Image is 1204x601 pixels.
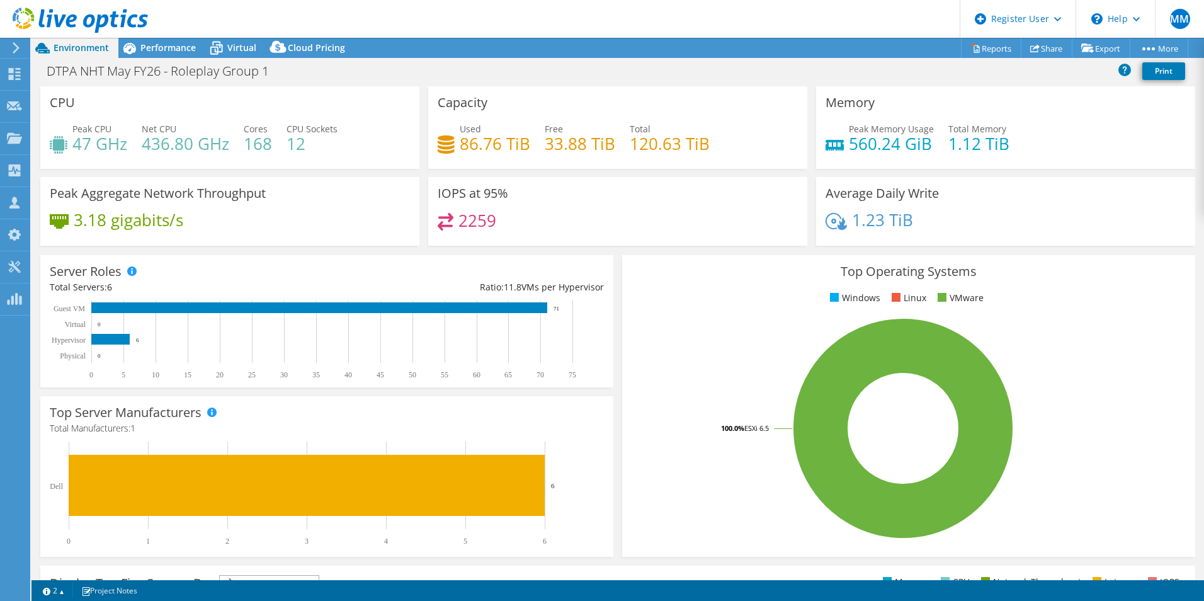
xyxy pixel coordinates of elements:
text: 70 [537,370,544,379]
div: Ratio: VMs per Hypervisor [327,280,604,294]
a: 2 [34,583,73,598]
text: 0 [67,537,71,546]
li: VMware [934,291,984,305]
text: 5 [463,537,467,546]
span: Free [545,123,563,135]
h4: 560.24 GiB [849,137,934,151]
span: Performance [140,42,196,54]
text: 3 [305,537,309,546]
text: 5 [122,370,125,379]
a: Reports [961,38,1021,58]
text: Guest VM [54,304,85,313]
h4: 2259 [458,214,496,227]
h3: Peak Aggregate Network Throughput [50,186,266,200]
text: 35 [312,370,320,379]
text: Physical [60,352,86,360]
text: 0 [89,370,93,379]
a: Project Notes [72,583,146,598]
h3: Memory [826,96,875,110]
text: 65 [504,370,512,379]
text: Virtual [65,320,86,329]
h4: 12 [287,137,338,151]
text: 50 [409,370,416,379]
h4: 168 [244,137,272,151]
h4: 1.23 TiB [852,213,913,227]
span: Environment [54,42,109,54]
text: 6 [136,337,139,343]
li: Memory [880,575,929,589]
h4: Total Manufacturers: [50,421,604,435]
text: 6 [543,537,547,546]
text: 10 [152,370,159,379]
span: IOPS [220,576,319,591]
li: Latency [1089,575,1137,589]
h3: Top Operating Systems [632,265,1186,278]
h4: 120.63 TiB [630,137,710,151]
h4: 47 GHz [72,137,127,151]
li: CPU [938,575,970,589]
span: Total Memory [948,123,1006,135]
h3: Capacity [438,96,487,110]
span: 6 [107,281,112,293]
svg: \n [1091,13,1103,25]
h3: Average Daily Write [826,186,939,200]
a: More [1130,38,1188,58]
span: Cores [244,123,268,135]
tspan: ESXi 6.5 [744,423,769,433]
li: Linux [889,291,926,305]
span: Total [630,123,650,135]
span: CPU Sockets [287,123,338,135]
h3: IOPS at 95% [438,186,508,200]
li: IOPS [1145,575,1179,589]
text: 1 [146,537,150,546]
span: Cloud Pricing [288,42,345,54]
span: Virtual [227,42,256,54]
h3: CPU [50,96,75,110]
h4: 1.12 TiB [948,137,1009,151]
a: Share [1021,38,1072,58]
span: Peak Memory Usage [849,123,934,135]
h1: DTPA NHT May FY26 - Roleplay Group 1 [41,64,288,78]
text: 40 [344,370,352,379]
a: Print [1142,62,1185,80]
h4: 436.80 GHz [142,137,229,151]
h4: 86.76 TiB [460,137,530,151]
text: 0 [98,321,101,328]
text: 75 [569,370,576,379]
text: 55 [441,370,448,379]
text: 45 [377,370,384,379]
span: Used [460,123,481,135]
text: 25 [248,370,256,379]
a: Export [1072,38,1130,58]
span: 1 [130,422,135,434]
text: Dell [50,482,63,491]
text: 15 [184,370,191,379]
div: Total Servers: [50,280,327,294]
text: 20 [216,370,224,379]
text: 60 [473,370,480,379]
text: Hypervisor [52,336,86,345]
text: 71 [554,306,559,312]
h3: Server Roles [50,265,122,278]
span: MM [1170,9,1190,29]
text: 30 [280,370,288,379]
span: Peak CPU [72,123,111,135]
text: 0 [98,353,101,359]
h4: 3.18 gigabits/s [74,213,183,227]
span: Net CPU [142,123,176,135]
h4: 33.88 TiB [545,137,615,151]
text: 2 [225,537,229,546]
li: Windows [827,291,880,305]
span: 11.8 [504,281,521,293]
tspan: 100.0% [721,423,744,433]
text: 4 [384,537,388,546]
li: Network Throughput [978,575,1081,589]
text: 6 [551,482,555,489]
h3: Top Server Manufacturers [50,406,202,420]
